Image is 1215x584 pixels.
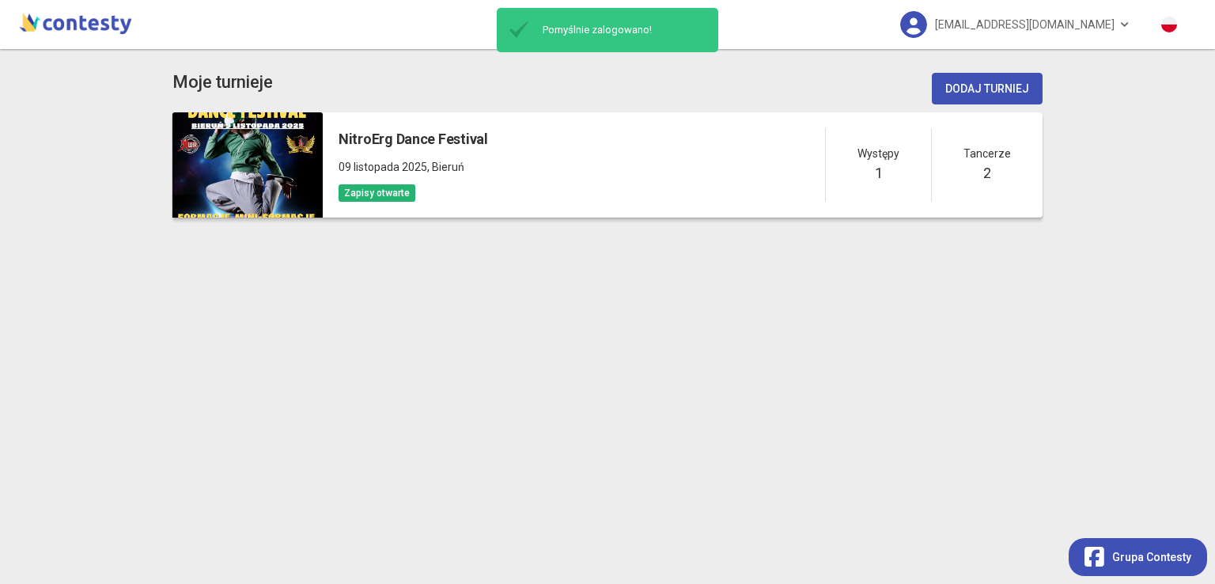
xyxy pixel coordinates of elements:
[932,73,1043,104] button: Dodaj turniej
[172,69,273,97] app-title: competition-list.title
[963,145,1011,162] span: Tancerze
[339,128,488,150] h5: NitroErg Dance Festival
[535,23,712,37] span: Pomyślnie zalogowano!
[935,8,1115,41] span: [EMAIL_ADDRESS][DOMAIN_NAME]
[172,69,273,97] h3: Moje turnieje
[339,184,415,202] span: Zapisy otwarte
[427,161,464,173] span: , Bieruń
[857,145,899,162] span: Występy
[339,161,427,173] span: 09 listopada 2025
[983,162,991,184] h5: 2
[875,162,883,184] h5: 1
[1112,548,1191,566] span: Grupa Contesty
